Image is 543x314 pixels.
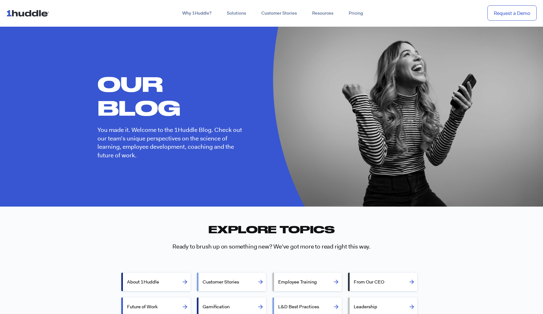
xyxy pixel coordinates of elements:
a: Request a Demo [487,5,537,21]
label: About 1Huddle [127,274,191,290]
label: Customer Stories [203,274,266,290]
h1: Our Blog [97,72,251,119]
a: Pricing [341,8,371,19]
a: Why 1Huddle? [175,8,219,19]
a: Customer Stories [254,8,305,19]
img: ... [6,7,52,19]
h3: Ready to brush up on something new? We've got more to read right this way. [119,242,424,251]
p: You made it. Welcome to the 1Huddle Blog. Check out our team’s unique perspectives on the science... [97,126,251,160]
label: Employee Training [278,274,342,290]
h2: Explore Topics [119,222,424,236]
a: Solutions [219,8,254,19]
a: Resources [305,8,341,19]
label: From Our CEO [354,274,417,290]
